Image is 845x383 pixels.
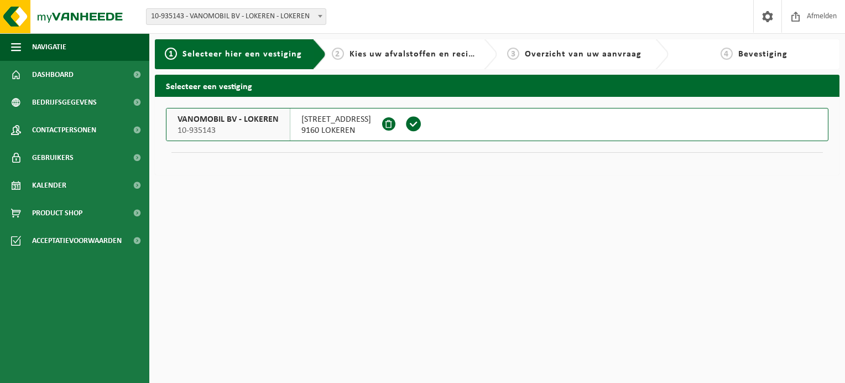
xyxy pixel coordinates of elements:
[32,89,97,116] span: Bedrijfsgegevens
[32,61,74,89] span: Dashboard
[32,227,122,255] span: Acceptatievoorwaarden
[507,48,519,60] span: 3
[32,33,66,61] span: Navigatie
[178,114,279,125] span: VANOMOBIL BV - LOKEREN
[738,50,787,59] span: Bevestiging
[32,172,66,199] span: Kalender
[146,8,326,25] span: 10-935143 - VANOMOBIL BV - LOKEREN - LOKEREN
[350,50,502,59] span: Kies uw afvalstoffen en recipiënten
[32,116,96,144] span: Contactpersonen
[525,50,641,59] span: Overzicht van uw aanvraag
[721,48,733,60] span: 4
[301,114,371,125] span: [STREET_ADDRESS]
[178,125,279,136] span: 10-935143
[301,125,371,136] span: 9160 LOKEREN
[332,48,344,60] span: 2
[166,108,828,141] button: VANOMOBIL BV - LOKEREN 10-935143 [STREET_ADDRESS]9160 LOKEREN
[182,50,302,59] span: Selecteer hier een vestiging
[32,144,74,172] span: Gebruikers
[32,199,82,227] span: Product Shop
[155,75,839,96] h2: Selecteer een vestiging
[147,9,326,24] span: 10-935143 - VANOMOBIL BV - LOKEREN - LOKEREN
[165,48,177,60] span: 1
